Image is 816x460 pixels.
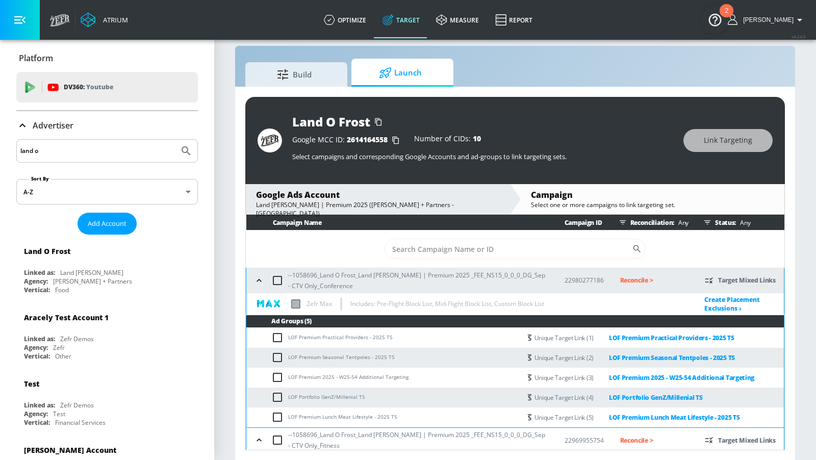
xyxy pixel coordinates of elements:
p: 22969955754 [565,435,604,446]
button: Add Account [78,213,137,235]
p: Reconcile > [620,274,689,286]
div: Campaign [531,189,774,200]
div: Agency: [24,277,48,286]
div: Unique Target Link (1) [534,332,734,344]
div: Number of CIDs: [414,135,481,145]
span: Add Account [88,218,126,229]
div: Land [PERSON_NAME] | Premium 2025 ([PERSON_NAME] + Partners - [GEOGRAPHIC_DATA]) [256,200,499,218]
a: LOF Premium 2025 - W25-54 Additional Targeting [594,372,754,384]
a: measure [428,2,487,38]
label: Sort By [29,175,51,182]
div: Vertical: [24,418,50,427]
span: v 4.24.0 [792,34,806,39]
div: Zefr [53,343,65,352]
td: LOF Premium Lunch Meat Lifestyle - 2025 TS [246,407,521,427]
span: 2614164558 [347,135,388,144]
p: Any [736,217,750,228]
div: Google MCC ID: [292,135,404,145]
p: Zefr Max [307,298,332,309]
p: Target Mixed Links [718,435,776,446]
div: Land O FrostLinked as:Land [PERSON_NAME]Agency:[PERSON_NAME] + PartnersVertical:Food [16,239,198,297]
div: Vertical: [24,352,50,361]
div: Agency: [24,343,48,352]
td: LOF Premium 2025 - W25-54 Additional Targeting [246,368,521,388]
a: Report [487,2,541,38]
div: Zefr Demos [60,335,94,343]
div: Test [53,410,65,418]
p: Select campaigns and corresponding Google Accounts and ad-groups to link targeting sets. [292,152,673,161]
div: Aracely Test Account 1Linked as:Zefr DemosAgency:ZefrVertical:Other [16,305,198,363]
div: Land O Frost [292,113,370,130]
p: Advertiser [33,120,73,131]
div: Agency: [24,410,48,418]
a: Atrium [81,12,128,28]
p: Youtube [86,82,113,92]
p: Any [674,217,688,228]
div: Unique Target Link (4) [534,392,703,403]
div: Zefr Demos [60,401,94,410]
p: --1058696_Land O Frost_Land [PERSON_NAME] | Premium 2025 _FEE_NS15_0_0_0_DG_Sep - CTV Only_Confer... [288,270,548,291]
a: optimize [316,2,374,38]
div: Other [55,352,71,361]
a: LOF Premium Practical Providers - 2025 TS [594,332,734,344]
div: Land O Frost [24,246,70,256]
span: 10 [473,134,481,143]
div: Financial Services [55,418,106,427]
div: Status: [700,215,784,230]
div: Unique Target Link (5) [534,412,740,423]
td: LOF Premium Seasonal Tentpoles - 2025 TS [246,348,521,368]
div: Search CID Name or Number [385,239,646,259]
p: Includes: Pre-Flight Block List, Mid-Flight Block List, Custom Block List [350,298,544,309]
div: Unique Target Link (2) [534,352,735,364]
div: Land [PERSON_NAME] [60,268,123,277]
div: Google Ads Account [256,189,499,200]
div: [PERSON_NAME] Account [24,445,116,455]
p: Target Mixed Links [718,274,776,286]
td: LOF Portfolio GenZ/Millenial TS [246,388,521,407]
div: Food [55,286,69,294]
div: Reconciliation: [615,215,689,230]
a: LOF Premium Lunch Meat Lifestyle - 2025 TS [594,412,739,423]
span: login as: anthony.tran@zefr.com [739,16,794,23]
div: Google Ads AccountLand [PERSON_NAME] | Premium 2025 ([PERSON_NAME] + Partners - [GEOGRAPHIC_DATA]) [246,184,509,214]
div: Platform [16,44,198,72]
p: Platform [19,53,53,64]
button: Submit Search [175,140,197,162]
div: Linked as: [24,335,55,343]
div: TestLinked as:Zefr DemosAgency:TestVertical:Financial Services [16,371,198,429]
td: LOF Premium Practical Providers - 2025 TS [246,328,521,348]
div: Advertiser [16,111,198,140]
div: Select one or more campaigns to link targeting set. [531,200,774,209]
span: Build [256,62,333,87]
th: Campaign ID [548,215,604,231]
a: Create Placement Exclusions › [704,295,760,313]
input: Search Campaign Name or ID [385,239,632,259]
p: 22980277186 [565,275,604,286]
div: Unique Target Link (3) [534,372,755,384]
th: Campaign Name [246,215,548,231]
div: Atrium [99,15,128,24]
div: A-Z [16,179,198,205]
a: LOF Premium Seasonal Tentpoles - 2025 TS [594,352,735,364]
div: [PERSON_NAME] + Partners [53,277,132,286]
div: 2 [725,11,728,24]
a: LOF Portfolio GenZ/Millenial TS [594,392,703,403]
th: Ad Groups (5) [246,315,784,328]
div: Linked as: [24,268,55,277]
input: Search by name [20,144,175,158]
p: DV360: [64,82,113,93]
div: Linked as: [24,401,55,410]
div: Test [24,379,39,389]
p: Reconcile > [620,435,689,446]
button: Open Resource Center, 2 new notifications [701,5,729,34]
div: Vertical: [24,286,50,294]
a: Target [374,2,428,38]
span: Launch [362,61,439,85]
div: DV360: Youtube [16,72,198,103]
p: --1058696_Land O Frost_Land [PERSON_NAME] | Premium 2025 _FEE_NS15_0_0_0_DG_Sep - CTV Only_Fitness [288,429,548,451]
